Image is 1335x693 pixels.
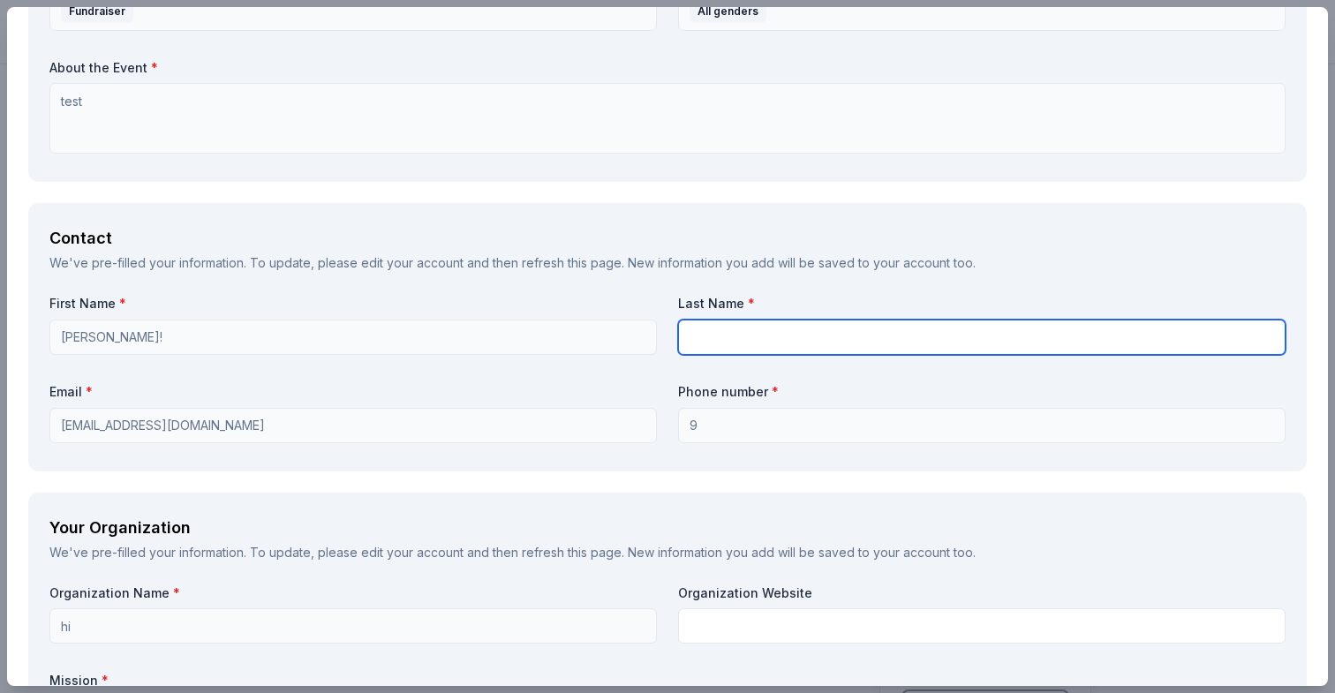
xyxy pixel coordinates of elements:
label: Mission [49,672,1286,689]
a: edit your account [361,255,464,270]
div: Your Organization [49,514,1286,542]
label: About the Event [49,59,1286,77]
label: Last Name [678,295,1286,313]
label: First Name [49,295,657,313]
label: Organization Name [49,584,657,602]
label: Email [49,383,657,401]
label: Organization Website [678,584,1286,602]
textarea: test [49,83,1286,154]
div: Contact [49,224,1286,252]
label: Phone number [678,383,1286,401]
div: We've pre-filled your information. To update, please and then refresh this page. New information ... [49,252,1286,274]
a: edit your account [361,545,464,560]
div: We've pre-filled your information. To update, please and then refresh this page. New information ... [49,542,1286,563]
